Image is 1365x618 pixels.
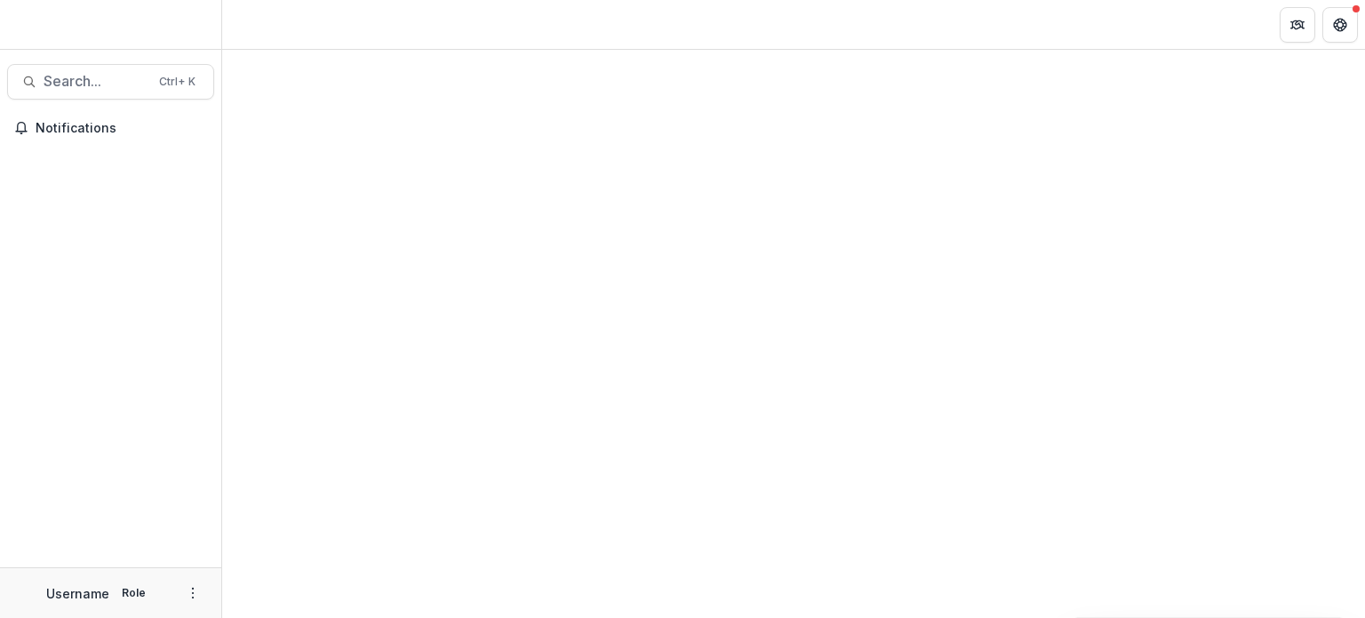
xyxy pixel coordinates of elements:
[1280,7,1315,43] button: Partners
[156,72,199,92] div: Ctrl + K
[36,121,207,136] span: Notifications
[116,585,151,601] p: Role
[46,584,109,603] p: Username
[182,582,204,604] button: More
[7,114,214,142] button: Notifications
[7,64,214,100] button: Search...
[1322,7,1358,43] button: Get Help
[44,73,148,90] span: Search...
